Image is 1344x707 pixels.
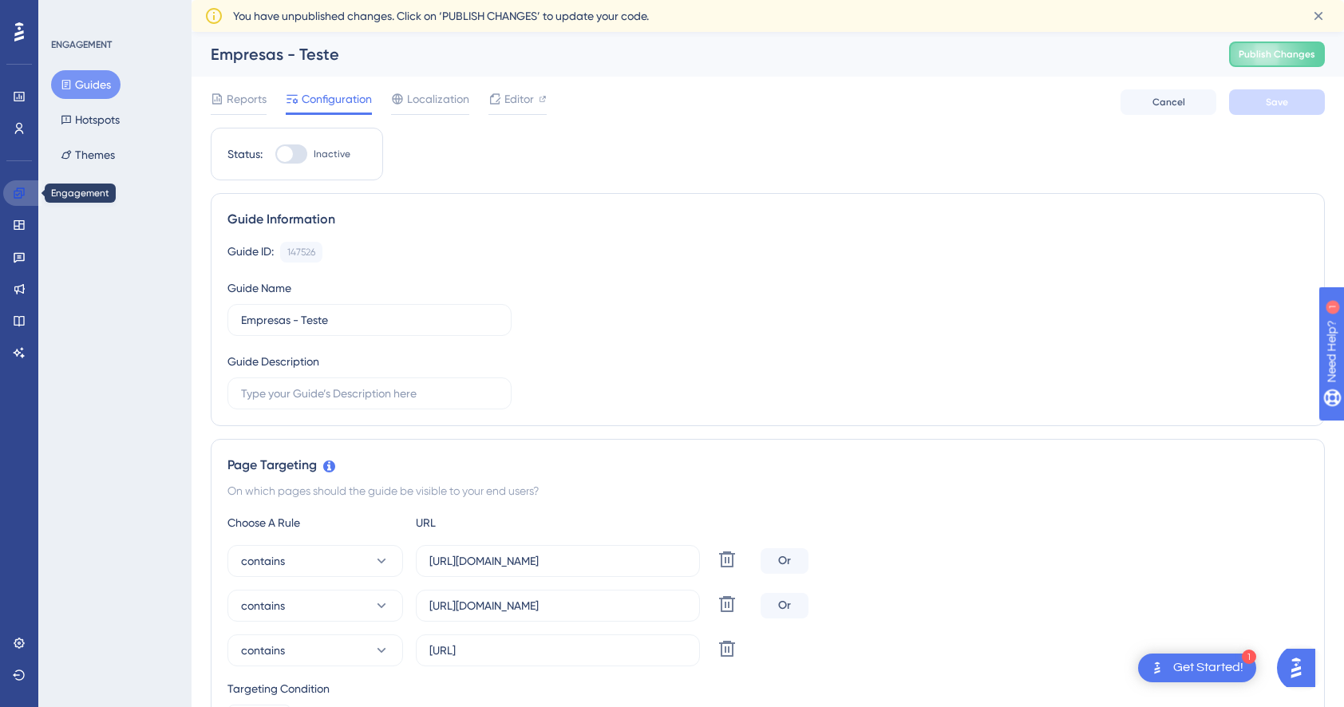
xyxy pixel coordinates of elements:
[227,481,1308,500] div: On which pages should the guide be visible to your end users?
[38,4,100,23] span: Need Help?
[227,278,291,298] div: Guide Name
[51,70,121,99] button: Guides
[416,513,591,532] div: URL
[1138,654,1256,682] div: Open Get Started! checklist, remaining modules: 1
[1148,658,1167,677] img: launcher-image-alternative-text
[761,593,808,618] div: Or
[241,596,285,615] span: contains
[1239,48,1315,61] span: Publish Changes
[227,456,1308,475] div: Page Targeting
[761,548,808,574] div: Or
[233,6,649,26] span: You have unpublished changes. Click on ‘PUBLISH CHANGES’ to update your code.
[429,552,686,570] input: yourwebsite.com/path
[1229,89,1325,115] button: Save
[429,597,686,614] input: yourwebsite.com/path
[211,43,1189,65] div: Empresas - Teste
[227,89,267,109] span: Reports
[227,590,403,622] button: contains
[227,352,319,371] div: Guide Description
[227,242,274,263] div: Guide ID:
[1173,659,1243,677] div: Get Started!
[111,8,116,21] div: 1
[314,148,350,160] span: Inactive
[302,89,372,109] span: Configuration
[51,105,129,134] button: Hotspots
[1229,41,1325,67] button: Publish Changes
[51,140,125,169] button: Themes
[241,385,498,402] input: Type your Guide’s Description here
[227,144,263,164] div: Status:
[227,679,1308,698] div: Targeting Condition
[287,246,315,259] div: 147526
[1277,644,1325,692] iframe: UserGuiding AI Assistant Launcher
[407,89,469,109] span: Localization
[241,311,498,329] input: Type your Guide’s Name here
[51,38,112,51] div: ENGAGEMENT
[504,89,534,109] span: Editor
[1266,96,1288,109] span: Save
[429,642,686,659] input: yourwebsite.com/path
[241,641,285,660] span: contains
[227,634,403,666] button: contains
[1121,89,1216,115] button: Cancel
[1242,650,1256,664] div: 1
[227,513,403,532] div: Choose A Rule
[241,551,285,571] span: contains
[227,545,403,577] button: contains
[227,210,1308,229] div: Guide Information
[1152,96,1185,109] span: Cancel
